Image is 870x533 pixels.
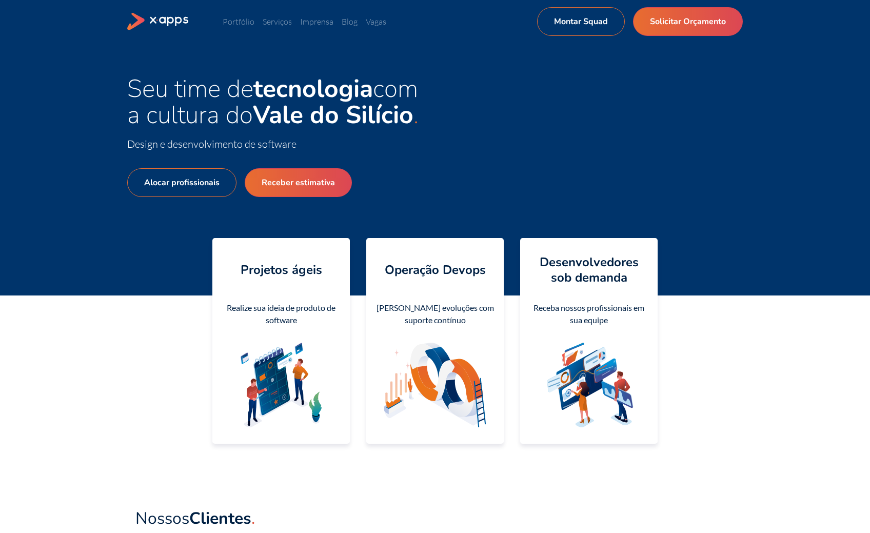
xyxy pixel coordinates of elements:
h4: Desenvolvedores sob demanda [528,254,649,285]
a: NossosClientes [135,509,255,532]
h4: Operação Devops [385,262,486,278]
strong: tecnologia [253,72,373,106]
strong: Vale do Silício [253,98,413,132]
a: Receber estimativa [245,168,352,197]
div: Realize sua ideia de produto de software [221,302,342,326]
span: Design e desenvolvimento de software [127,137,296,150]
a: Solicitar Orçamento [633,7,743,36]
div: Receba nossos profissionais em sua equipe [528,302,649,326]
a: Montar Squad [537,7,625,36]
a: Portfólio [223,16,254,27]
a: Imprensa [300,16,333,27]
a: Alocar profissionais [127,168,236,197]
a: Vagas [366,16,386,27]
h4: Projetos ágeis [241,262,322,278]
span: Nossos [135,507,251,529]
a: Blog [342,16,358,27]
span: Seu time de com a cultura do [127,72,418,132]
a: Serviços [263,16,292,27]
strong: Clientes [189,507,251,529]
div: [PERSON_NAME] evoluções com suporte contínuo [374,302,496,326]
